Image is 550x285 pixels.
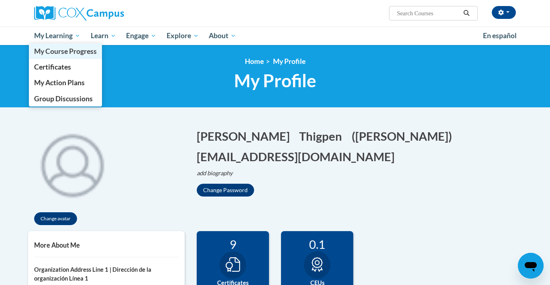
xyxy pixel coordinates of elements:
a: En español [478,27,522,44]
a: About [204,27,242,45]
a: Explore [161,27,204,45]
a: My Learning [29,27,86,45]
a: My Action Plans [29,75,102,90]
a: Learn [86,27,121,45]
button: Change Password [197,184,254,197]
a: Certificates [29,59,102,75]
button: Edit biography [197,169,239,178]
div: Main menu [22,27,528,45]
span: About [209,31,236,41]
button: Account Settings [492,6,516,19]
span: My Action Plans [34,78,85,87]
span: My Learning [34,31,80,41]
div: 9 [203,237,263,251]
i: add biography [197,170,233,176]
a: Group Discussions [29,91,102,107]
div: 0.1 [287,237,347,251]
button: Edit last name [299,128,347,144]
span: Certificates [34,63,71,71]
span: My Course Progress [34,47,97,55]
a: Home [245,57,264,66]
iframe: Button to launch messaging window [518,253,544,279]
img: Cox Campus [34,6,124,21]
a: My Course Progress [29,43,102,59]
input: Search Courses [396,8,460,18]
button: Edit first name [197,128,295,144]
span: Engage [126,31,156,41]
button: Search [460,8,473,18]
button: Edit screen name [352,128,457,144]
img: profile avatar [28,120,116,208]
span: Group Discussions [34,94,93,103]
h5: More About Me [34,241,179,249]
span: My Profile [273,57,306,66]
span: En español [483,31,517,40]
button: Edit email address [197,148,400,165]
button: Change avatar [34,212,77,225]
span: Learn [91,31,116,41]
div: Click to change the profile picture [28,120,116,208]
span: My Profile [234,70,316,91]
span: Explore [167,31,199,41]
label: Organization Address Line 1 | Dirección de la organización Línea 1 [34,265,179,283]
a: Engage [121,27,161,45]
